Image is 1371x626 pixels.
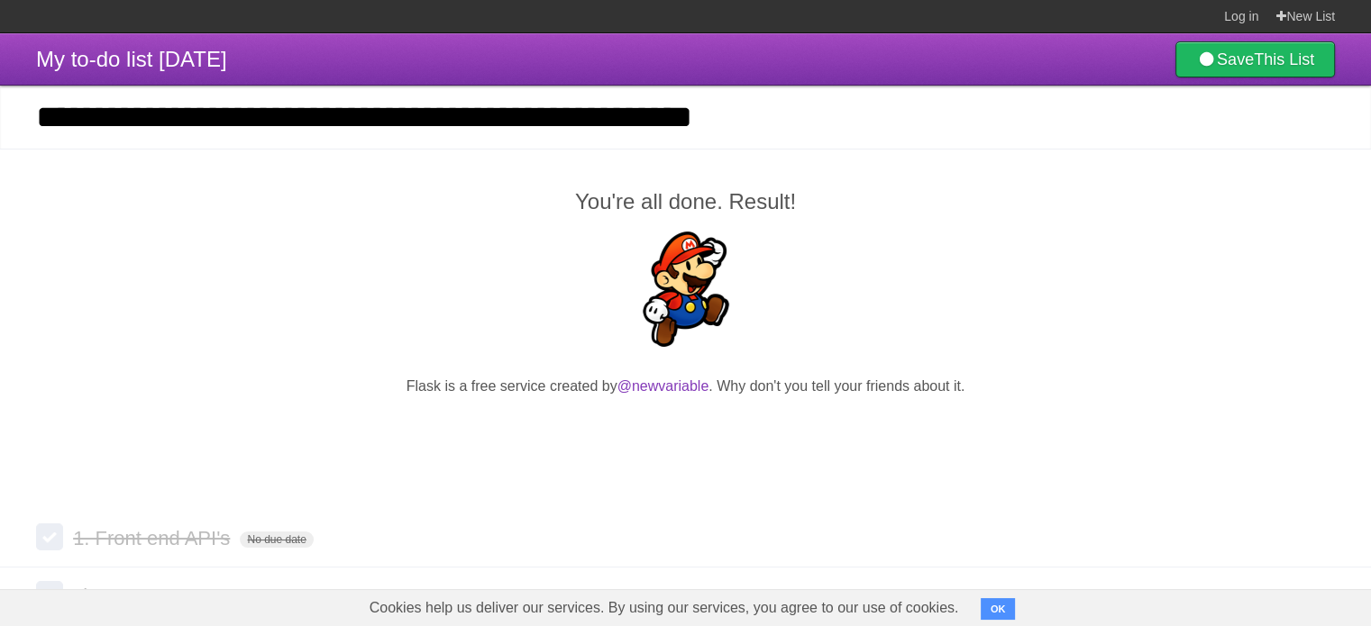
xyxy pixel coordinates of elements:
a: @newvariable [617,378,709,394]
h2: You're all done. Result! [36,186,1335,218]
span: Cookies help us deliver our services. By using our services, you agree to our use of cookies. [352,590,977,626]
a: SaveThis List [1175,41,1335,77]
span: 1. Front end API's [73,527,234,549]
b: This List [1254,50,1314,68]
label: Done [36,581,63,608]
label: Done [36,523,63,550]
iframe: X Post Button [654,420,718,445]
span: My to-do list [DATE] [36,47,227,71]
p: Flask is a free service created by . Why don't you tell your friends about it. [36,376,1335,397]
span: No due date [240,531,313,548]
span: sk [73,585,97,607]
button: OK [981,598,1016,620]
img: Super Mario [628,231,744,347]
